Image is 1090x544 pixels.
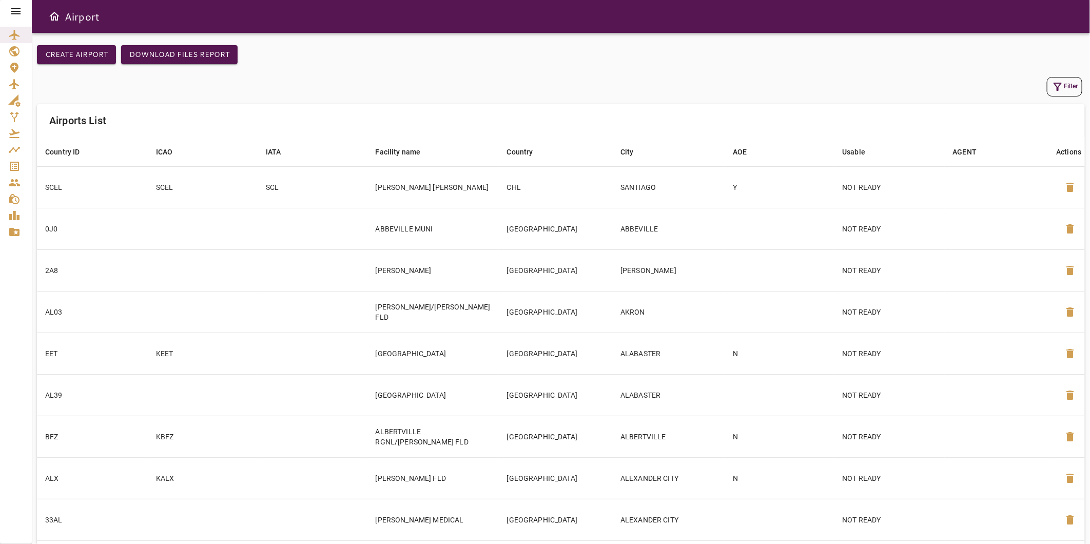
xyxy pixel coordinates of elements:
td: [PERSON_NAME] FLD [367,457,499,499]
span: Facility name [376,146,434,158]
p: NOT READY [842,432,936,442]
td: KBFZ [148,416,258,457]
span: delete [1064,431,1076,443]
button: Delete Airport [1058,341,1082,366]
button: Delete Airport [1058,383,1082,407]
td: ALBERTVILLE [612,416,725,457]
td: KALX [148,457,258,499]
td: [PERSON_NAME] MEDICAL [367,499,499,540]
span: AGENT [953,146,990,158]
td: [GEOGRAPHIC_DATA] [499,499,612,540]
span: AOE [733,146,760,158]
div: Usable [842,146,865,158]
td: [GEOGRAPHIC_DATA] [499,249,612,291]
td: 2A8 [37,249,148,291]
button: Filter [1047,77,1082,96]
div: AOE [733,146,747,158]
p: NOT READY [842,224,936,234]
div: Country ID [45,146,80,158]
td: 33AL [37,499,148,540]
td: SCL [258,166,367,208]
td: BFZ [37,416,148,457]
td: ABBEVILLE MUNI [367,208,499,249]
span: delete [1064,223,1076,235]
button: Delete Airport [1058,300,1082,324]
td: N [725,333,834,374]
td: [GEOGRAPHIC_DATA] [367,374,499,416]
span: delete [1064,264,1076,277]
td: [GEOGRAPHIC_DATA] [499,291,612,333]
span: delete [1064,472,1076,484]
td: ALABASTER [612,374,725,416]
button: Create airport [37,45,116,64]
span: Country [507,146,547,158]
p: NOT READY [842,473,936,483]
p: NOT READY [842,515,936,525]
td: ALEXANDER CITY [612,457,725,499]
td: ALX [37,457,148,499]
span: delete [1064,181,1076,193]
td: [GEOGRAPHIC_DATA] [499,374,612,416]
span: IATA [266,146,295,158]
td: [GEOGRAPHIC_DATA] [367,333,499,374]
td: N [725,457,834,499]
td: ALEXANDER CITY [612,499,725,540]
div: IATA [266,146,281,158]
button: Delete Airport [1058,258,1082,283]
td: Y [725,166,834,208]
td: [GEOGRAPHIC_DATA] [499,208,612,249]
td: ALBERTVILLE RGNL/[PERSON_NAME] FLD [367,416,499,457]
div: Country [507,146,533,158]
button: Delete Airport [1058,175,1082,200]
span: City [620,146,647,158]
td: [PERSON_NAME] [PERSON_NAME] [367,166,499,208]
td: [GEOGRAPHIC_DATA] [499,457,612,499]
p: NOT READY [842,348,936,359]
span: ICAO [156,146,186,158]
h6: Airports List [49,112,106,129]
button: Open drawer [44,6,65,27]
span: Usable [842,146,879,158]
button: Delete Airport [1058,424,1082,449]
p: NOT READY [842,182,936,192]
button: Delete Airport [1058,217,1082,241]
td: [PERSON_NAME]/[PERSON_NAME] FLD [367,291,499,333]
div: ICAO [156,146,173,158]
div: Facility name [376,146,421,158]
p: NOT READY [842,265,936,276]
td: AKRON [612,291,725,333]
td: AL39 [37,374,148,416]
td: ALABASTER [612,333,725,374]
button: Delete Airport [1058,508,1082,532]
td: KEET [148,333,258,374]
td: [GEOGRAPHIC_DATA] [499,333,612,374]
td: EET [37,333,148,374]
h6: Airport [65,8,100,25]
td: SCEL [37,166,148,208]
p: NOT READY [842,307,936,317]
td: CHL [499,166,612,208]
td: SANTIAGO [612,166,725,208]
button: Download Files Report [121,45,238,64]
span: delete [1064,306,1076,318]
td: AL03 [37,291,148,333]
div: AGENT [953,146,977,158]
p: NOT READY [842,390,936,400]
td: [PERSON_NAME] [612,249,725,291]
td: N [725,416,834,457]
button: Delete Airport [1058,466,1082,491]
td: SCEL [148,166,258,208]
span: delete [1064,514,1076,526]
td: [PERSON_NAME] [367,249,499,291]
span: Country ID [45,146,93,158]
div: City [620,146,634,158]
td: [GEOGRAPHIC_DATA] [499,416,612,457]
td: 0J0 [37,208,148,249]
span: delete [1064,347,1076,360]
span: delete [1064,389,1076,401]
td: ABBEVILLE [612,208,725,249]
